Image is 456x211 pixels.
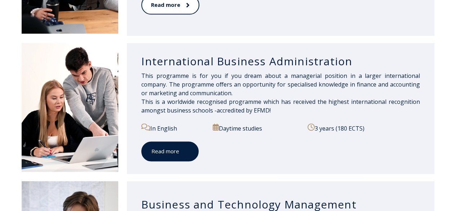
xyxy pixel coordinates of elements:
[307,123,420,133] p: 3 years (180 ECTS)
[213,123,302,133] p: Daytime studies
[217,106,269,114] a: accredited by EFMD
[141,197,420,211] h3: Business and Technology Management
[141,123,207,133] p: In English
[22,43,118,172] img: International Business Administration
[141,72,420,114] span: This programme is for you if you dream about a managerial position in a larger international comp...
[141,54,420,68] h3: International Business Administration
[141,141,199,161] a: Read more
